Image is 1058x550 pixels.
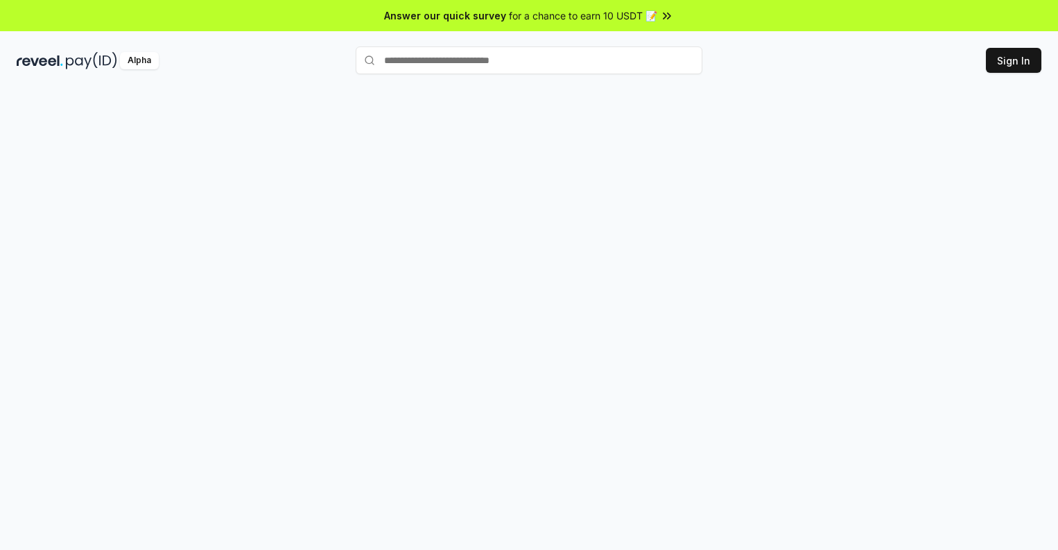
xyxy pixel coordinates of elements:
[66,52,117,69] img: pay_id
[384,8,506,23] span: Answer our quick survey
[120,52,159,69] div: Alpha
[509,8,657,23] span: for a chance to earn 10 USDT 📝
[17,52,63,69] img: reveel_dark
[986,48,1041,73] button: Sign In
